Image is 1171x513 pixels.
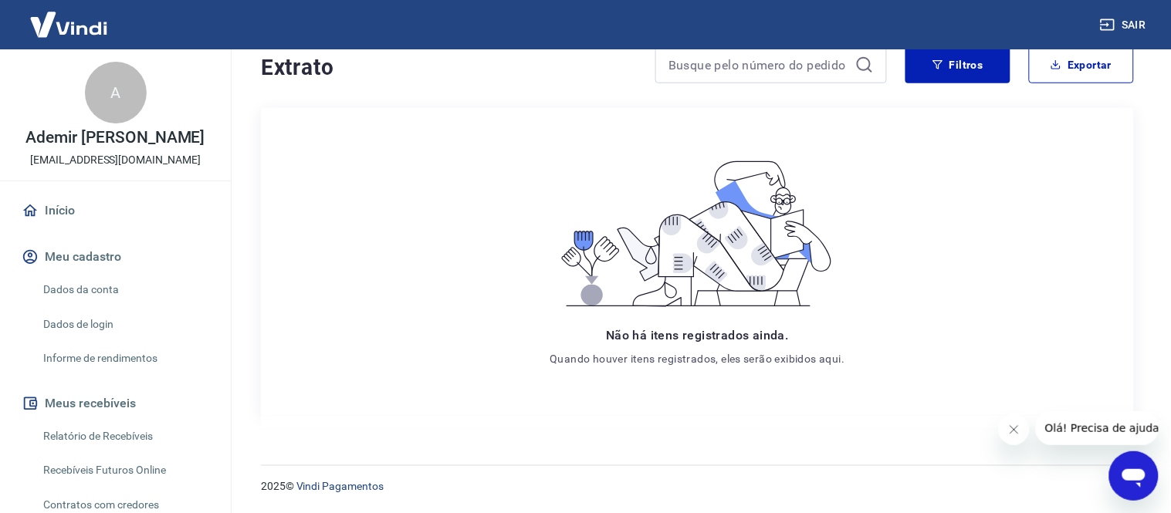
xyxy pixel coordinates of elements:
p: Quando houver itens registrados, eles serão exibidos aqui. [550,351,844,366]
a: Início [19,194,212,228]
iframe: Mensagem da empresa [1036,411,1159,445]
a: Dados da conta [37,274,212,305]
span: Não há itens registrados ainda. [606,328,788,343]
button: Filtros [905,46,1010,83]
span: Olá! Precisa de ajuda? [9,11,130,23]
button: Sair [1097,11,1152,39]
button: Meus recebíveis [19,386,212,420]
h4: Extrato [261,52,637,83]
a: Dados de login [37,309,212,340]
div: A [85,62,147,123]
a: Relatório de Recebíveis [37,420,212,452]
a: Informe de rendimentos [37,343,212,374]
p: [EMAIL_ADDRESS][DOMAIN_NAME] [30,152,201,168]
p: Ademir [PERSON_NAME] [25,130,205,146]
iframe: Botão para abrir a janela de mensagens [1109,451,1159,501]
button: Meu cadastro [19,240,212,274]
img: Vindi [19,1,119,48]
iframe: Fechar mensagem [999,414,1030,445]
button: Exportar [1029,46,1134,83]
p: 2025 © [261,478,1134,494]
input: Busque pelo número do pedido [668,53,849,76]
a: Recebíveis Futuros Online [37,454,212,486]
a: Vindi Pagamentos [296,480,384,492]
